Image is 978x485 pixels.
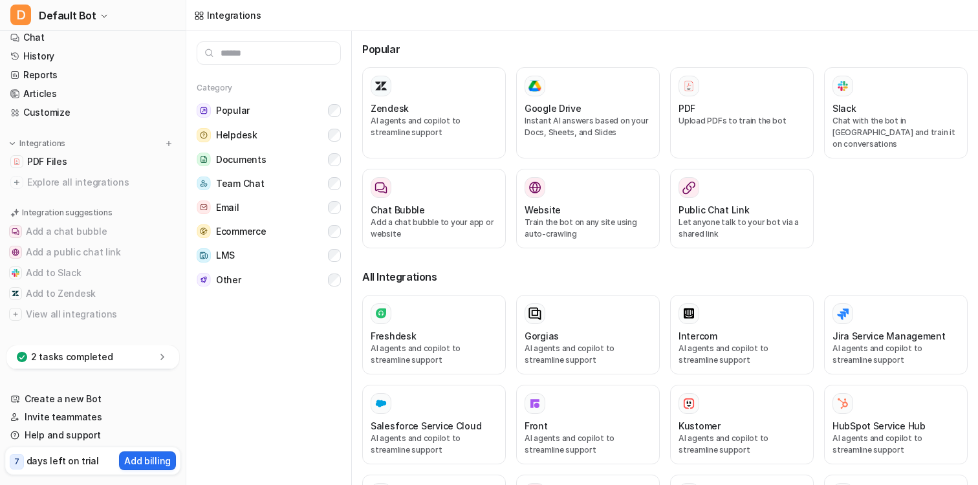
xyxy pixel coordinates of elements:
[832,419,926,433] h3: HubSpot Service Hub
[197,123,341,147] button: HelpdeskHelpdesk
[197,128,211,142] img: Helpdesk
[5,408,180,426] a: Invite teammates
[362,41,968,57] h3: Popular
[516,67,660,158] button: Google DriveGoogle DriveInstant AI answers based on your Docs, Sheets, and Slides
[197,98,341,123] button: PopularPopular
[12,269,19,277] img: Add to Slack
[216,153,266,166] span: Documents
[670,385,814,464] button: KustomerKustomerAI agents and copilot to streamline support
[197,83,341,93] h5: Category
[197,248,211,263] img: LMS
[197,243,341,268] button: LMSLMS
[5,153,180,171] a: PDF FilesPDF Files
[197,195,341,219] button: EmailEmail
[14,456,19,468] p: 7
[525,329,559,343] h3: Gorgias
[119,451,176,470] button: Add billing
[216,177,264,190] span: Team Chat
[12,290,19,297] img: Add to Zendesk
[5,28,180,47] a: Chat
[670,67,814,158] button: PDFPDFUpload PDFs to train the bot
[216,129,257,142] span: Helpdesk
[5,426,180,444] a: Help and support
[679,343,805,366] p: AI agents and copilot to streamline support
[371,217,497,240] p: Add a chat bubble to your app or website
[39,6,96,25] span: Default Bot
[197,153,211,166] img: Documents
[832,102,856,115] h3: Slack
[27,454,99,468] p: days left on trial
[197,147,341,171] button: DocumentsDocuments
[371,115,497,138] p: AI agents and copilot to streamline support
[5,47,180,65] a: History
[194,8,261,22] a: Integrations
[679,433,805,456] p: AI agents and copilot to streamline support
[832,329,946,343] h3: Jira Service Management
[528,181,541,194] img: Website
[362,269,968,285] h3: All Integrations
[832,343,959,366] p: AI agents and copilot to streamline support
[13,158,21,166] img: PDF Files
[525,102,581,115] h3: Google Drive
[31,350,113,363] p: 2 tasks completed
[10,5,31,25] span: D
[525,115,651,138] p: Instant AI answers based on your Docs, Sheets, and Slides
[836,78,849,93] img: Slack
[836,397,849,410] img: HubSpot Service Hub
[197,177,211,190] img: Team Chat
[375,397,387,410] img: Salesforce Service Cloud
[5,173,180,191] a: Explore all integrations
[164,139,173,148] img: menu_add.svg
[5,66,180,84] a: Reports
[371,419,481,433] h3: Salesforce Service Cloud
[12,248,19,256] img: Add a public chat link
[679,217,805,240] p: Let anyone talk to your bot via a shared link
[679,102,695,115] h3: PDF
[362,67,506,158] button: ZendeskAI agents and copilot to streamline support
[12,310,19,318] img: View all integrations
[679,329,717,343] h3: Intercom
[362,295,506,374] button: FreshdeskAI agents and copilot to streamline support
[19,138,65,149] p: Integrations
[216,104,250,117] span: Popular
[5,137,69,150] button: Integrations
[525,203,561,217] h3: Website
[5,242,180,263] button: Add a public chat linkAdd a public chat link
[197,103,211,118] img: Popular
[124,454,171,468] p: Add billing
[525,343,651,366] p: AI agents and copilot to streamline support
[824,295,968,374] button: Jira Service ManagementAI agents and copilot to streamline support
[362,169,506,248] button: Chat BubbleAdd a chat bubble to your app or website
[216,249,235,262] span: LMS
[832,115,959,150] p: Chat with the bot in [GEOGRAPHIC_DATA] and train it on conversations
[679,203,750,217] h3: Public Chat Link
[679,419,721,433] h3: Kustomer
[197,171,341,195] button: Team ChatTeam Chat
[670,169,814,248] button: Public Chat LinkLet anyone talk to your bot via a shared link
[516,295,660,374] button: GorgiasAI agents and copilot to streamline support
[371,203,425,217] h3: Chat Bubble
[197,200,211,214] img: Email
[516,385,660,464] button: FrontFrontAI agents and copilot to streamline support
[824,67,968,158] button: SlackSlackChat with the bot in [GEOGRAPHIC_DATA] and train it on conversations
[371,102,409,115] h3: Zendesk
[670,295,814,374] button: IntercomAI agents and copilot to streamline support
[525,419,548,433] h3: Front
[5,283,180,304] button: Add to ZendeskAdd to Zendesk
[197,224,211,238] img: Ecommerce
[197,268,341,292] button: OtherOther
[216,201,239,214] span: Email
[824,385,968,464] button: HubSpot Service HubHubSpot Service HubAI agents and copilot to streamline support
[216,274,241,286] span: Other
[525,433,651,456] p: AI agents and copilot to streamline support
[27,155,67,168] span: PDF Files
[525,217,651,240] p: Train the bot on any site using auto-crawling
[207,8,261,22] div: Integrations
[679,115,805,127] p: Upload PDFs to train the bot
[528,80,541,92] img: Google Drive
[27,172,175,193] span: Explore all integrations
[197,273,211,286] img: Other
[516,169,660,248] button: WebsiteWebsiteTrain the bot on any site using auto-crawling
[12,228,19,235] img: Add a chat bubble
[216,225,266,238] span: Ecommerce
